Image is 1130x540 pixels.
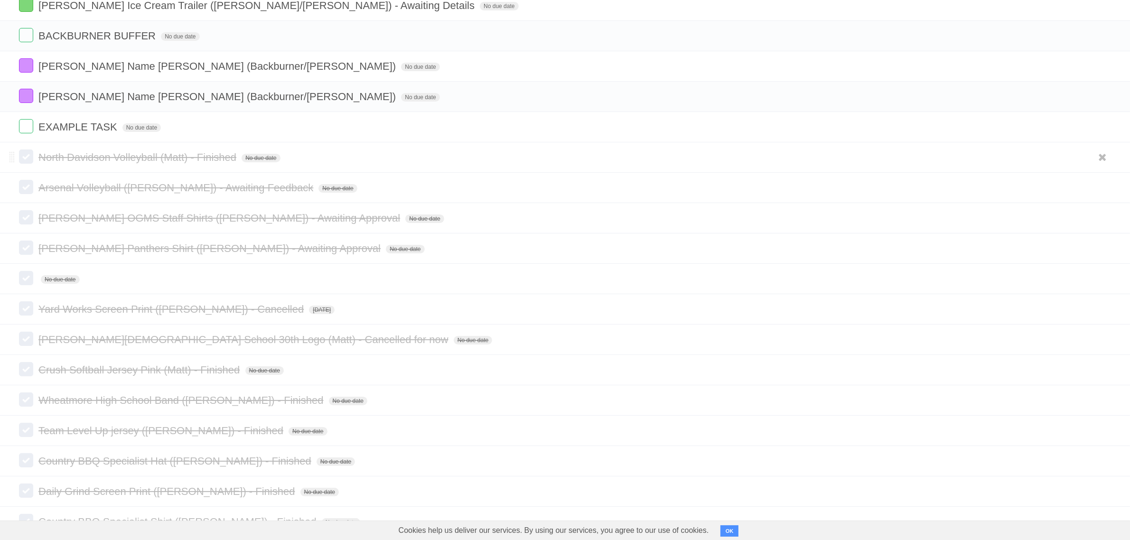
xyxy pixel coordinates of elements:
[19,28,33,42] label: Done
[19,453,33,467] label: Done
[19,119,33,133] label: Done
[38,30,158,42] span: BACKBURNER BUFFER
[318,184,357,193] span: No due date
[300,488,339,496] span: No due date
[161,32,199,41] span: No due date
[386,245,424,253] span: No due date
[122,123,161,132] span: No due date
[38,516,319,528] span: Country BBQ Specialist Shirt ([PERSON_NAME]) - Finished
[242,154,280,162] span: No due date
[38,60,398,72] span: [PERSON_NAME] Name [PERSON_NAME] (Backburner/[PERSON_NAME])
[19,332,33,346] label: Done
[41,275,79,284] span: No due date
[329,397,367,405] span: No due date
[38,364,242,376] span: Crush Softball Jersey Pink (Matt) - Finished
[454,336,492,344] span: No due date
[389,521,719,540] span: Cookies help us deliver our services. By using our services, you agree to our use of cookies.
[19,58,33,73] label: Done
[19,271,33,285] label: Done
[19,180,33,194] label: Done
[38,303,306,315] span: Yard Works Screen Print ([PERSON_NAME]) - Cancelled
[19,514,33,528] label: Done
[19,210,33,224] label: Done
[401,63,439,71] span: No due date
[19,392,33,407] label: Done
[38,425,286,437] span: Team Level Up jersey ([PERSON_NAME]) - Finished
[38,121,119,133] span: EXAMPLE TASK
[19,89,33,103] label: Done
[317,457,355,466] span: No due date
[245,366,284,375] span: No due date
[19,362,33,376] label: Done
[19,423,33,437] label: Done
[38,394,326,406] span: Wheatmore High School Band ([PERSON_NAME]) - Finished
[19,484,33,498] label: Done
[19,301,33,316] label: Done
[480,2,518,10] span: No due date
[720,525,739,537] button: OK
[405,214,444,223] span: No due date
[309,306,335,314] span: [DATE]
[19,241,33,255] label: Done
[38,455,314,467] span: Country BBQ Specialist Hat ([PERSON_NAME]) - Finished
[289,427,327,436] span: No due date
[38,334,451,345] span: [PERSON_NAME][DEMOGRAPHIC_DATA] School 30th Logo (Matt) - Cancelled for now
[38,182,316,194] span: Arsenal Volleyball ([PERSON_NAME]) - Awaiting Feedback
[38,91,398,102] span: [PERSON_NAME] Name [PERSON_NAME] (Backburner/[PERSON_NAME])
[38,485,297,497] span: Daily Grind Screen Print ([PERSON_NAME]) - Finished
[38,242,383,254] span: [PERSON_NAME] Panthers Shirt ([PERSON_NAME]) - Awaiting Approval
[322,518,360,527] span: No due date
[38,212,402,224] span: [PERSON_NAME] OGMS Staff Shirts ([PERSON_NAME]) - Awaiting Approval
[38,151,239,163] span: North Davidson Volleyball (Matt) - Finished
[401,93,439,102] span: No due date
[19,149,33,164] label: Done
